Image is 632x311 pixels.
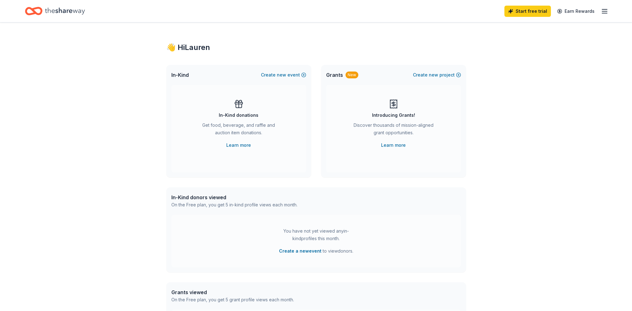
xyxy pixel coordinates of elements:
a: Learn more [381,141,406,149]
span: In-Kind [171,71,189,79]
button: Createnewevent [261,71,306,79]
div: Grants viewed [171,289,294,296]
a: Home [25,4,85,18]
span: Grants [326,71,343,79]
a: Start free trial [504,6,551,17]
span: new [277,71,286,79]
span: new [429,71,438,79]
a: Earn Rewards [553,6,598,17]
span: to view donors . [279,247,353,255]
div: Discover thousands of mission-aligned grant opportunities. [351,121,436,139]
div: In-Kind donations [219,111,258,119]
button: Createnewproject [413,71,461,79]
div: In-Kind donors viewed [171,194,297,201]
div: New [345,72,358,78]
div: Introducing Grants! [372,111,415,119]
div: Get food, beverage, and raffle and auction item donations. [196,121,281,139]
div: You have not yet viewed any in-kind profiles this month. [277,227,355,242]
div: On the Free plan, you get 5 grant profile views each month. [171,296,294,304]
button: Create a newevent [279,247,321,255]
div: On the Free plan, you get 5 in-kind profile views each month. [171,201,297,209]
a: Learn more [226,141,251,149]
div: 👋 Hi Lauren [166,42,466,52]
